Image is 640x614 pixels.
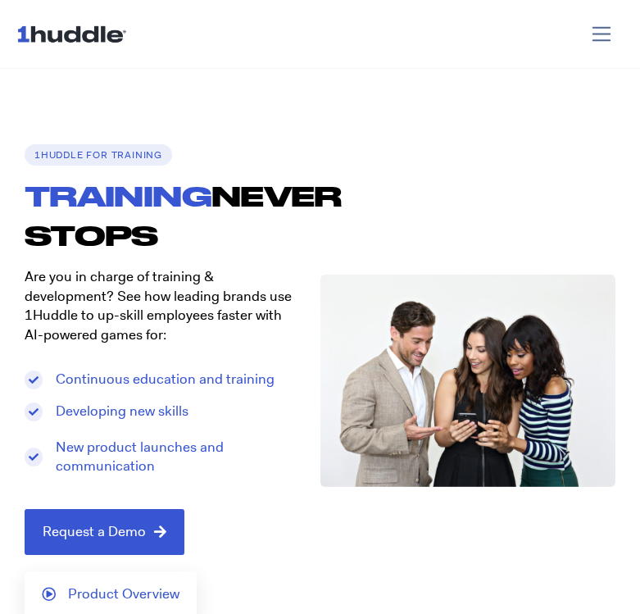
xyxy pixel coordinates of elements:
[43,525,146,539] span: Request a Demo
[52,438,304,477] span: New product launches and communication
[25,267,304,345] p: Are you in charge of training & development? See how leading brands use 1Huddle to up-skill emplo...
[579,18,624,50] button: Toggle navigation
[16,18,134,49] img: ...
[25,176,320,255] h1: NEVER STOPS
[25,144,172,166] h6: 1Huddle for TRAINING
[52,370,275,389] span: Continuous education and training
[68,587,179,602] span: Product Overview
[52,402,188,421] span: Developing new skills
[25,509,184,555] a: Request a Demo
[25,180,211,211] span: TRAINING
